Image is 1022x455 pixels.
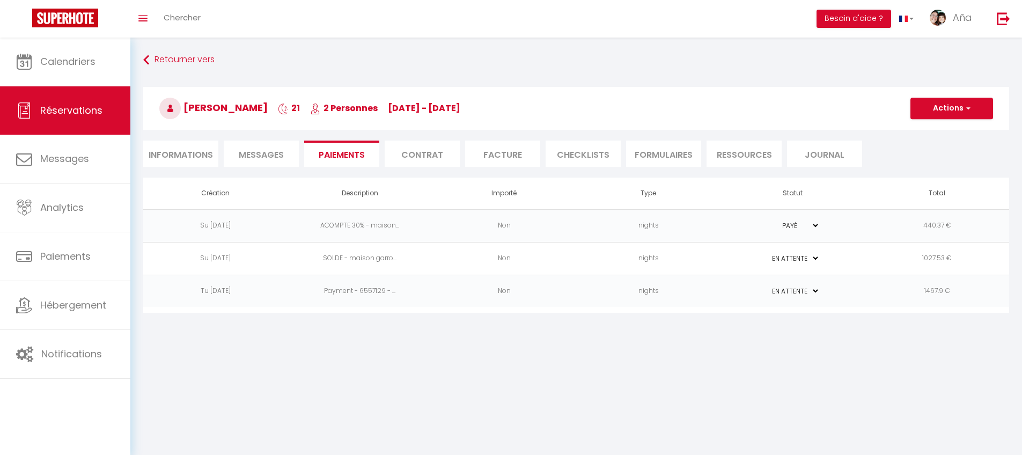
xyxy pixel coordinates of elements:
span: Hébergement [40,298,106,312]
td: Non [432,209,576,242]
span: [DATE] - [DATE] [388,102,460,114]
button: Actions [910,98,993,119]
span: Messages [40,152,89,165]
th: Importé [432,178,576,209]
li: Facture [465,141,540,167]
span: Chercher [164,12,201,23]
li: Contrat [385,141,460,167]
th: Statut [720,178,865,209]
td: Su [DATE] [143,209,288,242]
img: Super Booking [32,9,98,27]
th: Création [143,178,288,209]
span: Messages [239,149,284,161]
td: nights [576,209,720,242]
span: Calendriers [40,55,95,68]
span: Notifications [41,347,102,361]
li: Ressources [707,141,782,167]
img: logout [997,12,1010,25]
td: ACOMPTE 30% - maison... [288,209,432,242]
td: Non [432,242,576,275]
td: Non [432,275,576,307]
span: 21 [278,102,300,114]
li: Informations [143,141,218,167]
span: 2 Personnes [310,102,378,114]
span: Analytics [40,201,84,214]
li: Journal [787,141,862,167]
span: Aña [953,11,972,24]
td: nights [576,242,720,275]
span: Paiements [40,249,91,263]
th: Type [576,178,720,209]
td: SOLDE - maison garro... [288,242,432,275]
td: Tu [DATE] [143,275,288,307]
th: Description [288,178,432,209]
a: Retourner vers [143,50,1009,70]
td: 1467.9 € [865,275,1009,307]
td: 1027.53 € [865,242,1009,275]
th: Total [865,178,1009,209]
li: CHECKLISTS [546,141,621,167]
td: nights [576,275,720,307]
span: [PERSON_NAME] [159,101,268,114]
li: FORMULAIRES [626,141,701,167]
img: ... [930,10,946,26]
span: Réservations [40,104,102,117]
td: 440.37 € [865,209,1009,242]
li: Paiements [304,141,379,167]
td: Su [DATE] [143,242,288,275]
td: Payment - 6557129 - ... [288,275,432,307]
button: Besoin d'aide ? [817,10,891,28]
